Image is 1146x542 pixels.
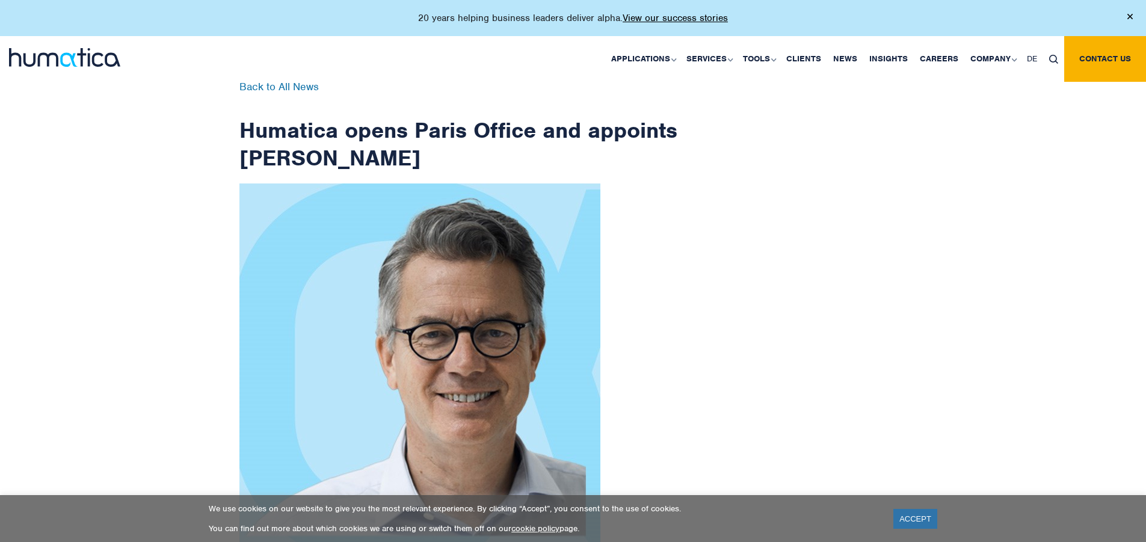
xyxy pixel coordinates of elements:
a: DE [1021,36,1043,82]
p: You can find out more about which cookies we are using or switch them off on our page. [209,523,878,534]
span: DE [1027,54,1037,64]
a: Services [680,36,737,82]
a: cookie policy [511,523,559,534]
img: logo [9,48,120,67]
a: ACCEPT [893,509,937,529]
a: Insights [863,36,914,82]
a: Clients [780,36,827,82]
a: Back to All News [239,80,319,93]
a: Company [964,36,1021,82]
h1: Humatica opens Paris Office and appoints [PERSON_NAME] [239,82,679,171]
p: We use cookies on our website to give you the most relevant experience. By clicking “Accept”, you... [209,504,878,514]
a: Tools [737,36,780,82]
a: View our success stories [623,12,728,24]
a: News [827,36,863,82]
a: Careers [914,36,964,82]
a: Applications [605,36,680,82]
img: search_icon [1049,55,1058,64]
a: Contact us [1064,36,1146,82]
p: 20 years helping business leaders deliver alpha. [418,12,728,24]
